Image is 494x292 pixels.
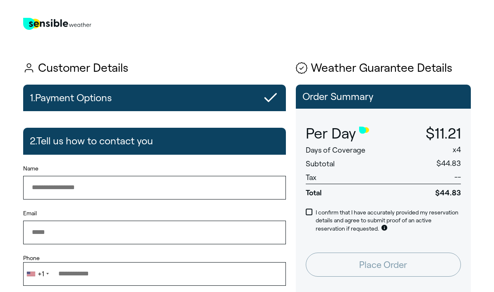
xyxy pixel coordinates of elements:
[23,128,286,154] button: 2.Tell us how to contact you
[306,160,335,168] span: Subtotal
[23,62,286,75] h1: Customer Details
[306,253,461,277] button: Place Order
[30,131,153,151] h2: 2. Tell us how to contact you
[23,165,286,173] label: Name
[30,88,112,108] h2: 1. Payment Options
[404,184,461,198] span: $44.83
[23,254,286,263] label: Phone
[38,270,44,277] div: +1
[23,85,286,111] button: 1.Payment Options
[306,184,404,198] span: Total
[306,146,365,154] span: Days of Coverage
[436,159,461,168] span: $44.83
[306,125,356,142] span: Per Day
[23,209,286,218] label: Email
[316,209,461,233] p: I confirm that I have accurately provided my reservation details and agree to submit proof of an ...
[302,91,464,102] p: Order Summary
[306,173,317,182] span: Tax
[453,146,461,154] span: x 4
[296,62,471,75] h1: Weather Guarantee Details
[454,173,461,181] span: --
[426,125,461,141] span: $11.21
[24,263,51,285] div: Telephone country code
